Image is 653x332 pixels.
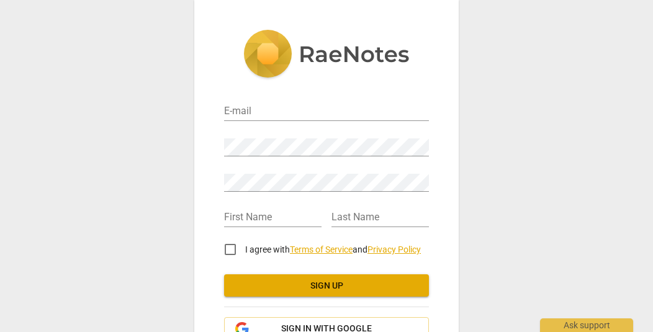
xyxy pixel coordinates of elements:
[234,280,419,292] span: Sign up
[243,30,410,81] img: 5ac2273c67554f335776073100b6d88f.svg
[367,245,421,254] a: Privacy Policy
[540,318,633,332] div: Ask support
[290,245,353,254] a: Terms of Service
[224,274,429,297] button: Sign up
[245,245,421,254] span: I agree with and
